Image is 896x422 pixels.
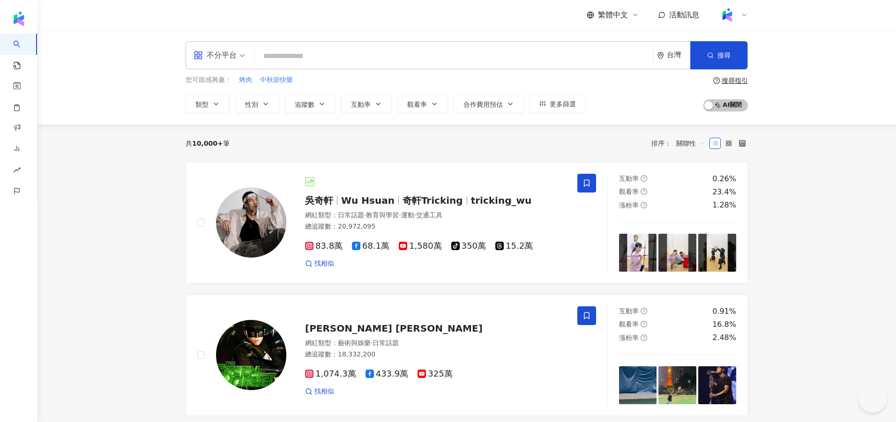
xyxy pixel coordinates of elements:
[641,334,647,341] span: question-circle
[641,188,647,195] span: question-circle
[260,75,293,85] button: 中秋節快樂
[194,51,203,60] span: appstore
[495,241,533,251] span: 15.2萬
[641,308,647,314] span: question-circle
[364,211,366,219] span: ·
[550,100,576,108] span: 更多篩選
[366,211,399,219] span: 教育與學習
[305,350,566,359] div: 總追蹤數 ： 18,332,200
[651,136,709,151] div: 排序：
[245,101,258,108] span: 性別
[351,101,371,108] span: 互動率
[471,195,532,206] span: tricking_wu
[373,339,399,347] span: 日常話題
[698,234,736,272] img: post-image
[186,140,230,147] div: 共 筆
[722,77,748,84] div: 搜尋指引
[305,369,356,379] span: 1,074.3萬
[341,195,395,206] span: Wu Hsuan
[216,187,286,258] img: KOL Avatar
[305,195,333,206] span: 吳奇軒
[712,319,736,330] div: 16.8%
[658,234,696,272] img: post-image
[712,187,736,197] div: 23.4%
[341,95,392,113] button: 互動率
[399,211,401,219] span: ·
[641,321,647,327] span: question-circle
[403,195,463,206] span: 奇軒Tricking
[305,222,566,231] div: 總追蹤數 ： 20,972,095
[11,11,26,26] img: logo icon
[366,369,409,379] span: 433.9萬
[192,140,223,147] span: 10,000+
[859,385,887,413] iframe: Help Scout Beacon - Open
[186,75,231,85] span: 您可能感興趣：
[401,211,414,219] span: 運動
[13,34,32,70] a: search
[658,366,696,404] img: post-image
[712,333,736,343] div: 2.48%
[463,101,503,108] span: 合作費用預估
[641,175,647,182] span: question-circle
[713,77,720,84] span: question-circle
[619,366,657,404] img: post-image
[598,10,628,20] span: 繁體中文
[194,48,237,63] div: 不分平台
[712,306,736,317] div: 0.91%
[314,387,334,396] span: 找相似
[13,161,21,182] span: rise
[619,201,639,209] span: 漲粉率
[371,339,373,347] span: ·
[717,52,731,59] span: 搜尋
[305,339,566,348] div: 網紅類型 ：
[239,75,252,85] span: 烤肉
[338,339,371,347] span: 藝術與娛樂
[195,101,209,108] span: 類型
[305,259,334,268] a: 找相似
[407,101,427,108] span: 觀看率
[676,136,704,151] span: 關聯性
[698,366,736,404] img: post-image
[414,211,416,219] span: ·
[667,51,690,59] div: 台灣
[718,6,736,24] img: Kolr%20app%20icon%20%281%29.png
[712,200,736,210] div: 1.28%
[186,295,748,416] a: KOL Avatar[PERSON_NAME] [PERSON_NAME]網紅類型：藝術與娛樂·日常話題總追蹤數：18,332,2001,074.3萬433.9萬325萬找相似互動率questi...
[397,95,448,113] button: 觀看率
[352,241,389,251] span: 68.1萬
[619,307,639,315] span: 互動率
[305,387,334,396] a: 找相似
[690,41,747,69] button: 搜尋
[305,323,483,334] span: [PERSON_NAME] [PERSON_NAME]
[619,188,639,195] span: 觀看率
[669,10,699,19] span: 活動訊息
[530,95,586,113] button: 更多篩選
[235,95,279,113] button: 性別
[416,211,442,219] span: 交通工具
[399,241,442,251] span: 1,580萬
[216,320,286,390] img: KOL Avatar
[619,320,639,328] span: 觀看率
[305,241,343,251] span: 83.8萬
[285,95,336,113] button: 追蹤數
[451,241,486,251] span: 350萬
[314,259,334,268] span: 找相似
[454,95,524,113] button: 合作費用預估
[619,175,639,182] span: 互動率
[418,369,452,379] span: 325萬
[186,95,230,113] button: 類型
[619,234,657,272] img: post-image
[712,174,736,184] div: 0.26%
[186,162,748,283] a: KOL Avatar吳奇軒Wu Hsuan奇軒Trickingtricking_wu網紅類型：日常話題·教育與學習·運動·交通工具總追蹤數：20,972,09583.8萬68.1萬1,580萬3...
[305,211,566,220] div: 網紅類型 ：
[619,334,639,341] span: 漲粉率
[239,75,253,85] button: 烤肉
[641,202,647,208] span: question-circle
[657,52,664,59] span: environment
[338,211,364,219] span: 日常話題
[295,101,314,108] span: 追蹤數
